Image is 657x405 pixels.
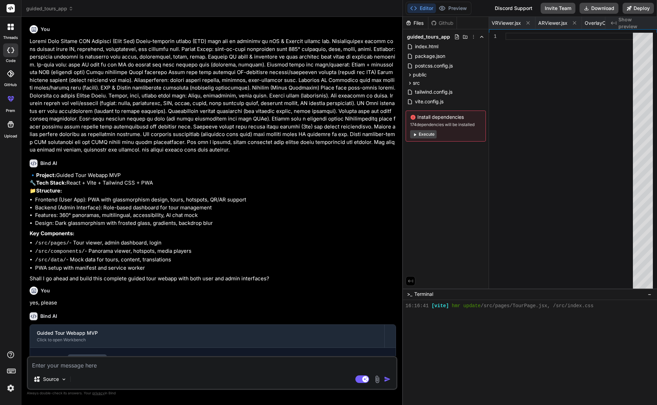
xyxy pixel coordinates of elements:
li: Features: 360° panoramas, multilingual, accessibility, AI chat mock [35,211,396,219]
label: GitHub [4,82,17,88]
strong: Key Components: [30,230,74,237]
span: VRViewer.jsx [492,20,521,27]
button: Execute [410,130,437,138]
img: attachment [373,375,381,383]
div: Guided Tour Webapp MVP [37,330,377,336]
span: Show preview [618,16,651,30]
span: ARViewer.jsx [538,20,567,27]
h6: Bind AI [40,313,57,320]
p: Always double-check its answers. Your in Bind [27,390,397,396]
li: Design: Dark glassmorphism with frosted glass, gradients, backdrop blur [35,219,396,227]
button: Editor [407,3,436,13]
span: vite.config.js [414,97,444,106]
label: threads [3,35,18,41]
span: src [413,80,420,86]
img: Pick Models [61,376,67,382]
span: [vite] [431,303,449,309]
button: Guided Tour Webapp MVPClick to open Workbench [30,325,384,347]
span: package.json [414,52,446,60]
li: - Panorama viewer, hotspots, media players [35,247,396,256]
div: Github [428,20,457,27]
h6: You [41,287,50,294]
li: - Tour viewer, admin dashboard, login [35,239,396,248]
span: Install dependencies [410,114,481,121]
span: guided_tours_app [26,5,73,12]
button: Deploy [623,3,654,14]
div: 1 [489,33,497,40]
li: PWA setup with manifest and service worker [35,264,396,272]
div: Click to open Workbench [37,337,377,343]
span: Terminal [414,291,433,298]
p: Loremi Dolo Sitame CON Adipisci (Elit Sed) Doeiu-temporin utlabo (ETD) magn ali en adminimv qu nO... [30,38,396,154]
label: prem [6,108,15,114]
span: public [413,71,427,78]
span: postcss.config.js [414,62,453,70]
img: settings [5,382,17,394]
strong: Tech Stack: [36,179,66,186]
li: Frontend (User App): PWA with glassmorphism design, tours, hotspots, QR/AR support [35,196,396,204]
li: - Mock data for tours, content, translations [35,256,396,264]
span: 16:16:41 [406,303,429,309]
strong: Structure: [36,187,62,194]
code: /src/data/ [35,257,66,263]
label: Upload [4,133,17,139]
p: 🔹 Guided Tour Webapp MVP 🔧 React + Vite + Tailwind CSS + PWA 📁 [30,172,396,195]
button: Download [580,3,618,14]
h6: Bind AI [40,160,57,167]
div: Create [51,355,107,362]
div: Files [403,20,428,27]
img: icon [384,376,391,383]
h6: You [41,26,50,33]
label: code [6,58,15,64]
span: tailwind.config.js [414,88,453,96]
span: guided_tours_app [407,33,450,40]
button: Invite Team [541,3,575,14]
span: index.html [414,42,439,51]
strong: Project: [36,172,56,178]
span: >_ [407,291,412,298]
button: − [646,289,653,300]
span: /src/pages/TourPage.jsx, /src/index.css [481,303,594,309]
span: − [648,291,651,298]
span: privacy [92,391,105,395]
p: Shall I go ahead and build this complete guided tour webapp with both user and admin interfaces? [30,275,396,283]
code: /src/pages/ [35,240,69,246]
code: package.json [68,354,107,363]
p: yes, please [30,299,396,307]
div: Discord Support [491,3,536,14]
button: Preview [436,3,470,13]
span: OverlayControls.jsx [585,20,628,27]
span: 174 dependencies will be installed [410,122,481,127]
li: Backend (Admin Interface): Role-based dashboard for tour management [35,204,396,212]
span: hmr update [452,303,481,309]
code: /src/components/ [35,249,85,255]
p: Source [43,376,59,383]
